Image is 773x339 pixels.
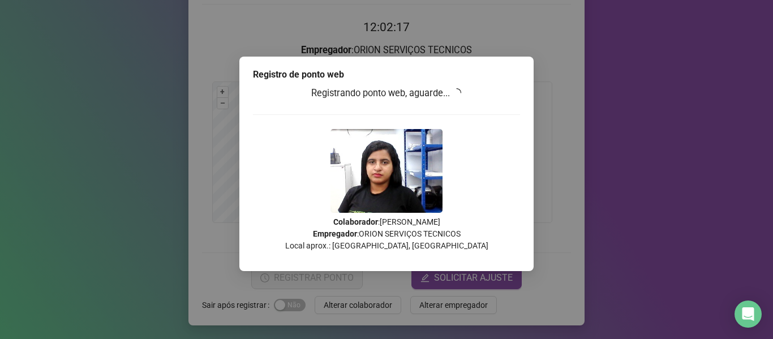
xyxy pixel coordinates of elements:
[333,217,378,226] strong: Colaborador
[253,68,520,81] div: Registro de ponto web
[253,216,520,252] p: : [PERSON_NAME] : ORION SERVIÇOS TECNICOS Local aprox.: [GEOGRAPHIC_DATA], [GEOGRAPHIC_DATA]
[253,86,520,101] h3: Registrando ponto web, aguarde...
[313,229,357,238] strong: Empregador
[452,88,462,98] span: loading
[735,301,762,328] div: Open Intercom Messenger
[330,129,443,213] img: 9k=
